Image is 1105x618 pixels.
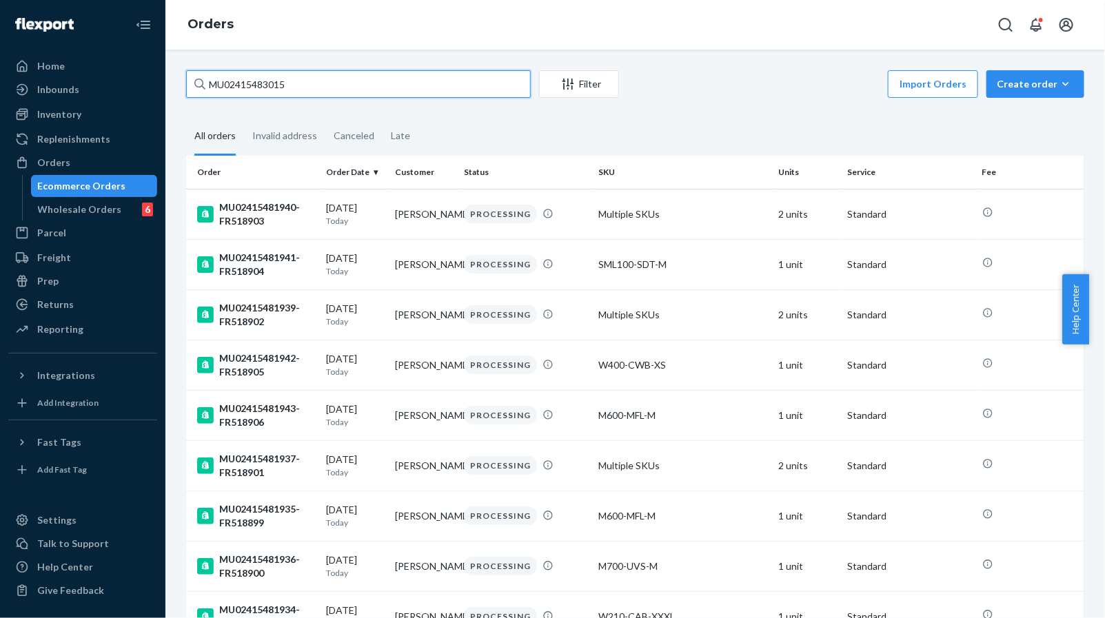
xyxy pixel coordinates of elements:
[176,5,245,45] ol: breadcrumbs
[599,409,768,422] div: M600-MFL-M
[464,305,537,324] div: PROCESSING
[197,502,315,530] div: MU02415481935-FR518899
[38,203,122,216] div: Wholesale Orders
[37,132,110,146] div: Replenishments
[8,55,157,77] a: Home
[997,77,1074,91] div: Create order
[847,409,971,422] p: Standard
[8,579,157,601] button: Give Feedback
[773,491,842,541] td: 1 unit
[1062,274,1089,344] button: Help Center
[389,541,458,591] td: [PERSON_NAME]
[326,352,384,378] div: [DATE]
[326,453,384,478] div: [DATE]
[540,77,618,91] div: Filter
[847,509,971,523] p: Standard
[37,322,83,336] div: Reporting
[326,201,384,227] div: [DATE]
[599,258,768,271] div: SML100-SDT-M
[334,118,374,154] div: Canceled
[37,464,87,475] div: Add Fast Tag
[37,59,65,73] div: Home
[326,416,384,428] p: Today
[194,118,236,156] div: All orders
[389,189,458,239] td: [PERSON_NAME]
[8,392,157,414] a: Add Integration
[464,406,537,424] div: PROCESSING
[326,553,384,579] div: [DATE]
[37,83,79,96] div: Inbounds
[389,440,458,491] td: [PERSON_NAME]
[8,247,157,269] a: Freight
[326,517,384,528] p: Today
[37,584,104,597] div: Give Feedback
[187,17,234,32] a: Orders
[326,316,384,327] p: Today
[326,215,384,227] p: Today
[326,366,384,378] p: Today
[197,200,315,228] div: MU02415481940-FR518903
[773,390,842,440] td: 1 unit
[8,128,157,150] a: Replenishments
[773,340,842,390] td: 1 unit
[389,390,458,440] td: [PERSON_NAME]
[37,251,71,265] div: Freight
[37,369,95,382] div: Integrations
[8,533,157,555] button: Talk to Support
[8,222,157,244] a: Parcel
[847,559,971,573] p: Standard
[186,70,531,98] input: Search orders
[847,258,971,271] p: Standard
[594,289,773,340] td: Multiple SKUs
[977,156,1084,189] th: Fee
[37,226,66,240] div: Parcel
[773,541,842,591] td: 1 unit
[992,11,1020,39] button: Open Search Box
[599,358,768,372] div: W400-CWB-XS
[842,156,976,189] th: Service
[391,118,410,154] div: Late
[8,152,157,174] a: Orders
[594,156,773,189] th: SKU
[326,302,384,327] div: [DATE]
[8,364,157,387] button: Integrations
[458,156,593,189] th: Status
[37,560,93,574] div: Help Center
[594,440,773,491] td: Multiple SKUs
[38,179,126,193] div: Ecommerce Orders
[321,156,389,189] th: Order Date
[326,251,384,277] div: [DATE]
[186,156,321,189] th: Order
[986,70,1084,98] button: Create order
[773,239,842,289] td: 1 unit
[773,189,842,239] td: 2 units
[464,205,537,223] div: PROCESSING
[8,103,157,125] a: Inventory
[326,402,384,428] div: [DATE]
[37,537,109,550] div: Talk to Support
[31,175,158,197] a: Ecommerce Orders
[8,293,157,316] a: Returns
[37,107,81,121] div: Inventory
[326,503,384,528] div: [DATE]
[1053,11,1080,39] button: Open account menu
[8,509,157,531] a: Settings
[773,289,842,340] td: 2 units
[464,255,537,274] div: PROCESSING
[37,435,81,449] div: Fast Tags
[773,440,842,491] td: 2 units
[326,466,384,478] p: Today
[8,79,157,101] a: Inbounds
[252,118,317,154] div: Invalid address
[8,318,157,340] a: Reporting
[142,203,153,216] div: 6
[197,452,315,480] div: MU02415481937-FR518901
[37,513,77,527] div: Settings
[197,251,315,278] div: MU02415481941-FR518904
[594,189,773,239] td: Multiple SKUs
[599,559,768,573] div: M700-UVS-M
[130,11,157,39] button: Close Navigation
[197,301,315,329] div: MU02415481939-FR518902
[8,556,157,578] a: Help Center
[8,459,157,481] a: Add Fast Tag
